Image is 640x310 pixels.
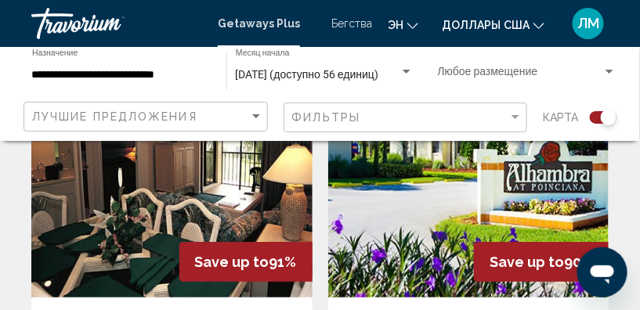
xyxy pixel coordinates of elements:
[474,242,609,282] div: 90%
[490,254,564,270] span: Save up to
[236,68,379,81] span: [DATE] (доступно 56 единиц)
[328,47,609,297] img: 4036O01X.jpg
[388,19,403,31] span: эн
[292,111,361,124] span: Фильтры
[284,102,528,134] button: Фильтр
[543,106,578,128] span: Карта
[31,8,202,39] a: Травориум
[577,16,599,31] span: ЛМ
[442,13,544,36] button: Изменить валюту
[195,254,269,270] span: Save up to
[577,247,627,297] iframe: Button to launch messaging window
[388,13,418,36] button: Изменение языка
[179,242,313,282] div: 91%
[568,7,609,40] button: Пользовательское меню
[442,19,530,31] span: Доллары США
[218,17,300,30] a: Getaways Plus
[32,110,197,123] span: Лучшие предложения
[32,110,263,124] mat-select: Сортировать по
[331,17,372,30] a: Бегства
[31,47,313,297] img: 4036I01X.jpg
